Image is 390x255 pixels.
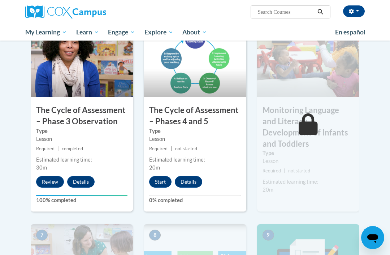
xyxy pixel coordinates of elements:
span: Required [36,146,55,151]
a: About [178,24,212,41]
span: Engage [108,28,135,37]
a: Engage [103,24,140,41]
span: Required [263,168,281,174]
label: Type [263,149,354,157]
button: Review [36,176,64,188]
div: Lesson [263,157,354,165]
span: not started [175,146,197,151]
img: Course Image [31,24,133,97]
a: Learn [71,24,104,41]
a: En español [330,25,370,40]
a: Cox Campus [25,5,131,18]
span: Learn [76,28,99,37]
span: completed [62,146,83,151]
span: 8 [149,230,161,241]
span: En español [335,28,365,36]
span: | [284,168,285,174]
h3: The Cycle of Assessment – Phases 4 and 5 [144,105,246,127]
span: | [171,146,172,151]
input: Search Courses [257,8,315,16]
img: Cox Campus [25,5,106,18]
label: Type [149,127,240,135]
label: 100% completed [36,196,127,204]
div: Main menu [20,24,370,41]
h3: Monitoring Language and Literacy Development of Infants and Toddlers [257,105,359,149]
button: Search [315,8,326,16]
iframe: Button to launch messaging window [361,226,384,249]
button: Start [149,176,172,188]
span: | [57,146,59,151]
a: Explore [140,24,178,41]
a: My Learning [21,24,71,41]
div: Your progress [36,195,127,196]
span: 20m [263,187,273,193]
span: Explore [144,28,173,37]
span: not started [288,168,310,174]
h3: The Cycle of Assessment – Phase 3 Observation [31,105,133,127]
label: Type [36,127,127,135]
span: 20m [149,164,160,171]
div: Lesson [149,135,240,143]
button: Details [175,176,202,188]
img: Course Image [257,24,359,97]
div: Estimated learning time: [36,156,127,164]
div: Estimated learning time: [263,178,354,186]
span: 7 [36,230,48,241]
span: My Learning [25,28,67,37]
span: About [182,28,207,37]
span: Required [149,146,168,151]
span: 9 [263,230,274,241]
div: Lesson [36,135,127,143]
img: Course Image [144,24,246,97]
label: 0% completed [149,196,240,204]
div: Estimated learning time: [149,156,240,164]
button: Account Settings [343,5,365,17]
span: 30m [36,164,47,171]
button: Details [67,176,95,188]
